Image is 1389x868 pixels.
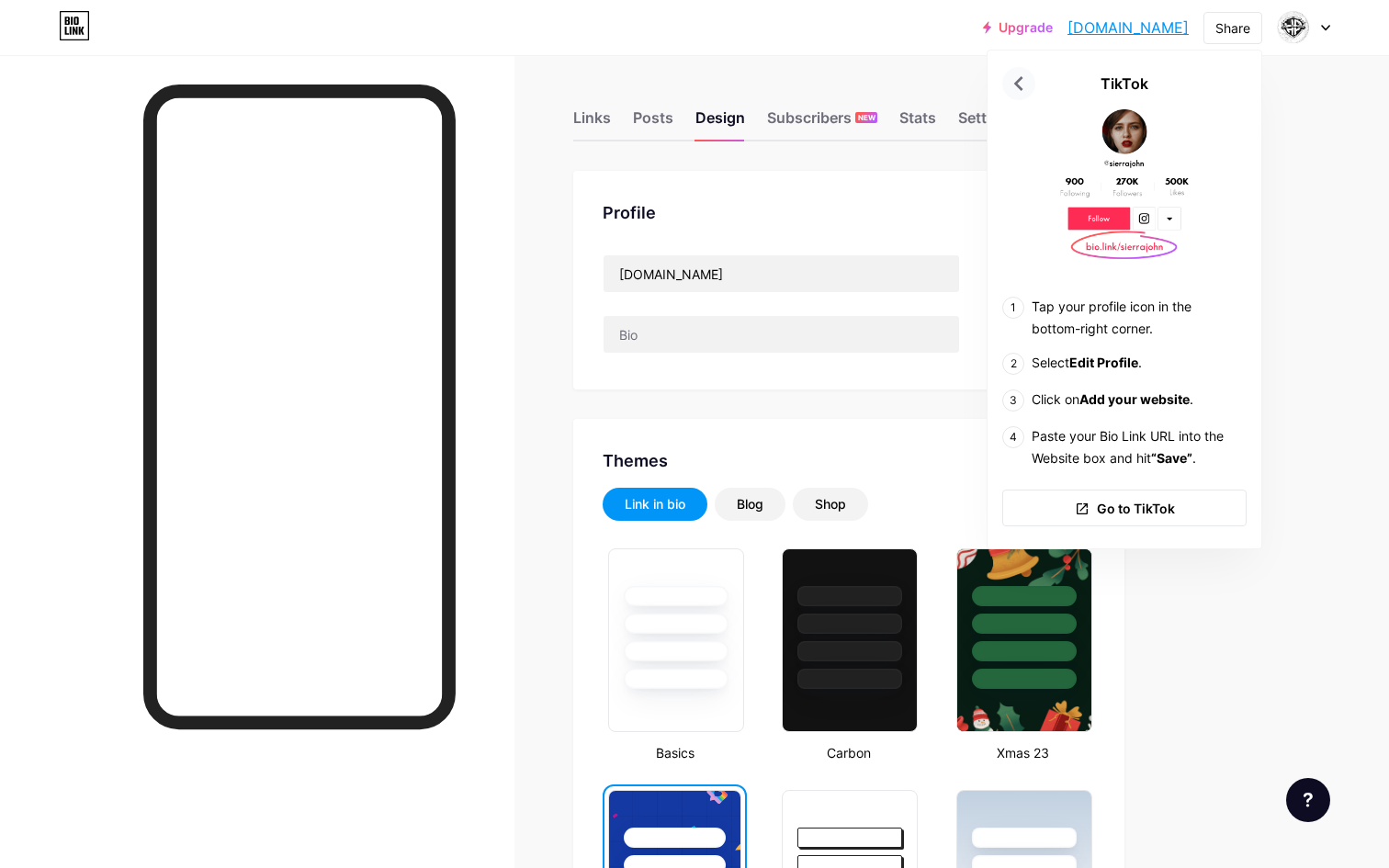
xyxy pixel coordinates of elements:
div: Blog [737,495,763,513]
a: Upgrade [983,20,1053,35]
span: Click on . [1032,391,1193,407]
b: “Save” [1151,450,1192,466]
img: hrc prc [1276,10,1311,45]
a: Go to TikTok [1002,490,1247,526]
div: Stats [899,107,936,140]
div: Carbon [776,743,920,762]
span: Go to TikTok [1097,499,1175,518]
div: Share [1215,18,1250,38]
a: [DOMAIN_NAME] [1067,17,1189,39]
div: Link in bio [625,495,685,513]
b: Add your website [1079,391,1190,407]
div: Shop [815,495,846,513]
input: Bio [604,316,959,353]
div: Links [573,107,611,140]
div: TikTok [1101,73,1148,95]
img: TikTok [1002,109,1247,268]
div: Profile [603,200,1095,225]
div: Subscribers [767,107,877,140]
span: Paste your Bio Link URL into the Website box and hit . [1032,428,1224,466]
div: Xmas 23 [951,743,1095,762]
div: Themes [603,448,1095,473]
div: Settings [958,107,1017,140]
div: Design [695,107,745,140]
div: Basics [603,743,747,762]
span: Tap your profile icon in the bottom-right corner. [1032,299,1191,336]
span: Select . [1032,355,1142,370]
div: Posts [633,107,673,140]
span: NEW [858,112,875,123]
input: Name [604,255,959,292]
b: Edit Profile [1069,355,1138,370]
